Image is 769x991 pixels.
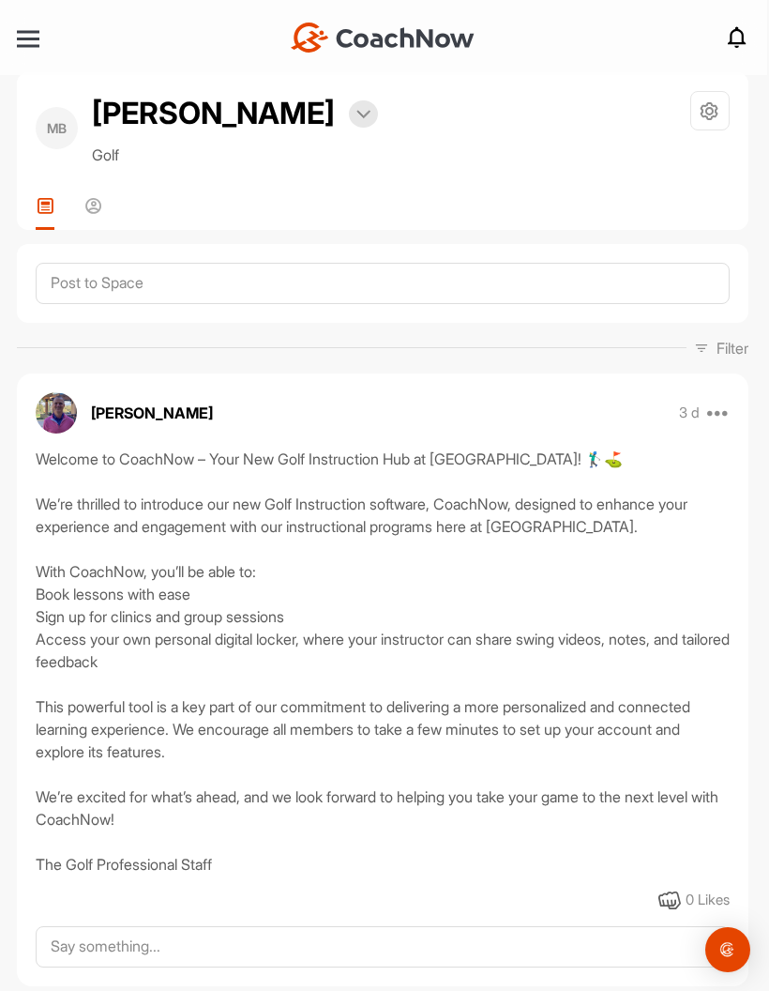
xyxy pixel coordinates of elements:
h2: [PERSON_NAME] [92,91,335,136]
div: MB [36,107,78,149]
p: 3 d [679,404,700,422]
p: [PERSON_NAME] [91,402,213,424]
p: Filter [716,337,748,359]
img: CoachNow [291,23,475,53]
img: avatar [36,392,77,434]
div: Open Intercom Messenger [705,927,750,972]
div: 0 Likes [686,890,730,911]
img: arrow-down [356,110,370,119]
div: Welcome to CoachNow – Your New Golf Instruction Hub at [GEOGRAPHIC_DATA]! 🏌️‍♂️⛳ We’re thrilled t... [36,448,730,876]
p: Golf [92,144,378,166]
